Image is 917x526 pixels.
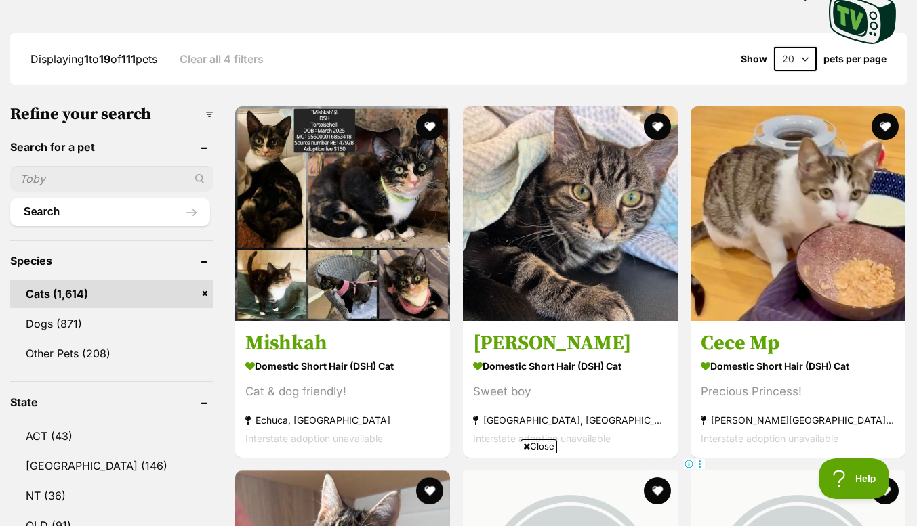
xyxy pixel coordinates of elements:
[10,166,213,192] input: Toby
[741,53,767,64] span: Show
[180,53,264,65] a: Clear all 4 filters
[10,255,213,267] header: Species
[84,52,89,66] strong: 1
[121,52,136,66] strong: 111
[463,320,678,458] a: [PERSON_NAME] Domestic Short Hair (DSH) Cat Sweet boy [GEOGRAPHIC_DATA], [GEOGRAPHIC_DATA] Inters...
[10,339,213,368] a: Other Pets (208)
[10,280,213,308] a: Cats (1,614)
[30,52,157,66] span: Displaying to of pets
[701,330,895,356] h3: Cece Mp
[872,113,899,140] button: favourite
[701,382,895,401] div: Precious Princess!
[701,433,838,444] span: Interstate adoption unavailable
[99,52,110,66] strong: 19
[473,433,611,444] span: Interstate adoption unavailable
[521,439,557,453] span: Close
[644,113,671,140] button: favourite
[416,113,443,140] button: favourite
[10,422,213,450] a: ACT (43)
[691,320,905,458] a: Cece Mp Domestic Short Hair (DSH) Cat Precious Princess! [PERSON_NAME][GEOGRAPHIC_DATA], [GEOGRAP...
[235,106,450,321] img: Mishkah - Domestic Short Hair (DSH) Cat
[245,330,440,356] h3: Mishkah
[10,141,213,153] header: Search for a pet
[473,330,668,356] h3: [PERSON_NAME]
[245,382,440,401] div: Cat & dog friendly!
[10,105,213,124] h3: Refine your search
[473,411,668,429] strong: [GEOGRAPHIC_DATA], [GEOGRAPHIC_DATA]
[823,53,887,64] label: pets per page
[245,356,440,376] strong: Domestic Short Hair (DSH) Cat
[819,458,890,499] iframe: Help Scout Beacon - Open
[10,309,213,338] a: Dogs (871)
[701,356,895,376] strong: Domestic Short Hair (DSH) Cat
[245,433,383,444] span: Interstate adoption unavailable
[245,411,440,429] strong: Echuca, [GEOGRAPHIC_DATA]
[10,396,213,408] header: State
[10,452,213,480] a: [GEOGRAPHIC_DATA] (146)
[463,106,678,321] img: Hennessy - Domestic Short Hair (DSH) Cat
[691,106,905,321] img: Cece Mp - Domestic Short Hair (DSH) Cat
[473,382,668,401] div: Sweet boy
[473,356,668,376] strong: Domestic Short Hair (DSH) Cat
[235,320,450,458] a: Mishkah Domestic Short Hair (DSH) Cat Cat & dog friendly! Echuca, [GEOGRAPHIC_DATA] Interstate ad...
[701,411,895,429] strong: [PERSON_NAME][GEOGRAPHIC_DATA], [GEOGRAPHIC_DATA]
[10,481,213,510] a: NT (36)
[212,458,706,519] iframe: Advertisement
[10,198,210,225] button: Search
